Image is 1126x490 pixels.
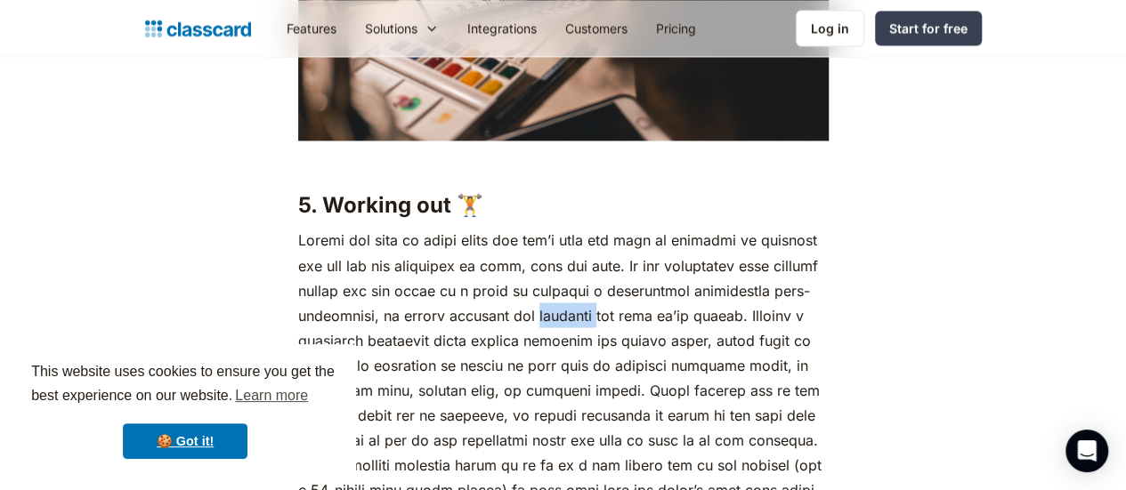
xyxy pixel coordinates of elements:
[272,8,351,48] a: Features
[31,361,339,409] span: This website uses cookies to ensure you get the best experience on our website.
[365,19,417,37] div: Solutions
[642,8,710,48] a: Pricing
[875,11,982,45] a: Start for free
[796,10,864,46] a: Log in
[14,344,356,476] div: cookieconsent
[551,8,642,48] a: Customers
[351,8,453,48] div: Solutions
[298,192,483,218] strong: 5. Working out 🏋️
[889,19,968,37] div: Start for free
[145,16,251,41] a: home
[232,382,311,409] a: learn more about cookies
[453,8,551,48] a: Integrations
[1065,430,1108,472] div: Open Intercom Messenger
[123,423,247,459] a: dismiss cookie message
[298,149,829,174] p: ‍
[811,19,849,37] div: Log in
